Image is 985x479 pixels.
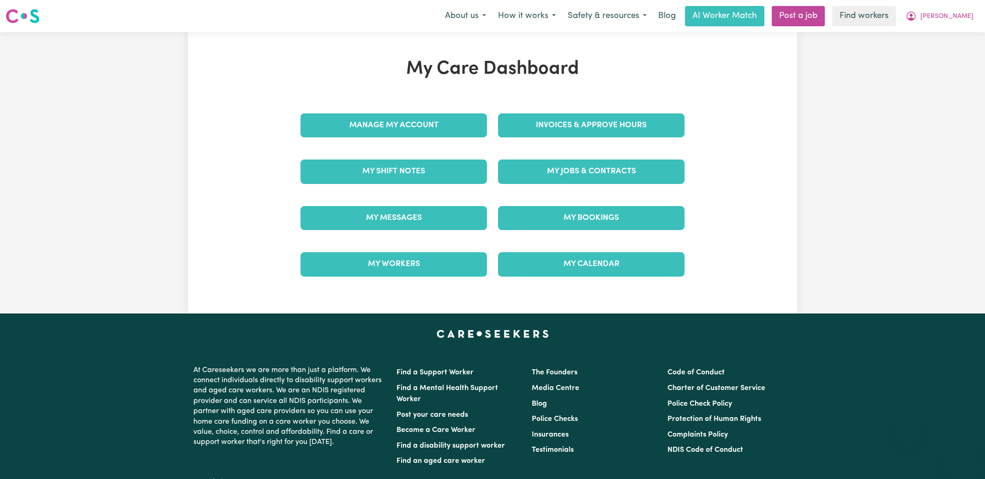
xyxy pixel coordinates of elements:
[6,8,40,24] img: Careseekers logo
[300,252,487,276] a: My Workers
[532,384,579,392] a: Media Centre
[492,6,562,26] button: How it works
[437,330,549,337] a: Careseekers home page
[498,160,685,183] a: My Jobs & Contracts
[667,384,765,392] a: Charter of Customer Service
[532,400,547,408] a: Blog
[900,6,979,26] button: My Account
[396,411,468,419] a: Post your care needs
[920,12,973,22] span: [PERSON_NAME]
[300,160,487,183] a: My Shift Notes
[667,369,725,376] a: Code of Conduct
[396,384,498,403] a: Find a Mental Health Support Worker
[667,446,743,454] a: NDIS Code of Conduct
[948,442,978,472] iframe: Button to launch messaging window
[6,6,40,27] a: Careseekers logo
[667,431,728,438] a: Complaints Policy
[300,113,487,137] a: Manage My Account
[396,442,505,449] a: Find a disability support worker
[396,457,485,465] a: Find an aged care worker
[532,431,569,438] a: Insurances
[532,446,574,454] a: Testimonials
[667,400,732,408] a: Police Check Policy
[562,6,653,26] button: Safety & resources
[685,6,764,26] a: AI Worker Match
[498,113,685,137] a: Invoices & Approve Hours
[532,415,578,423] a: Police Checks
[772,6,825,26] a: Post a job
[498,252,685,276] a: My Calendar
[653,6,681,26] a: Blog
[667,415,761,423] a: Protection of Human Rights
[532,369,577,376] a: The Founders
[396,426,475,434] a: Become a Care Worker
[295,58,690,80] h1: My Care Dashboard
[498,206,685,230] a: My Bookings
[439,6,492,26] button: About us
[832,6,896,26] a: Find workers
[300,206,487,230] a: My Messages
[396,369,474,376] a: Find a Support Worker
[899,420,917,438] iframe: Close message
[193,361,385,451] p: At Careseekers we are more than just a platform. We connect individuals directly to disability su...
